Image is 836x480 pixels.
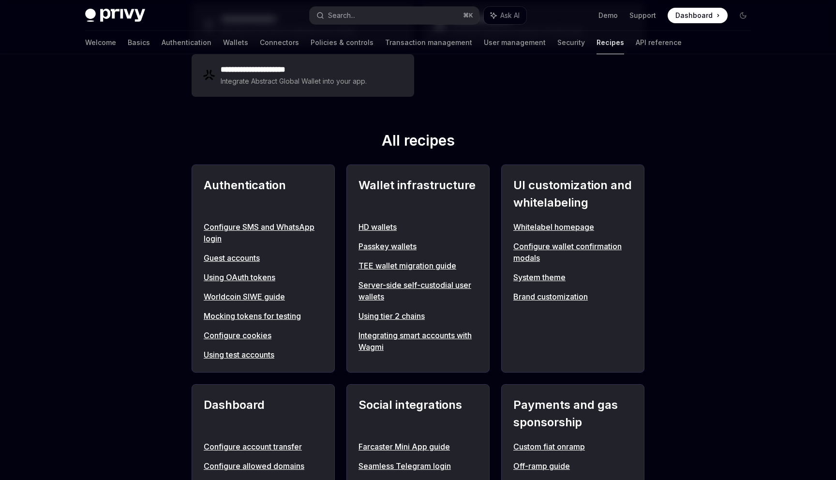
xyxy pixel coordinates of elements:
[500,11,520,20] span: Ask AI
[358,310,478,322] a: Using tier 2 chains
[204,396,323,431] h2: Dashboard
[385,31,472,54] a: Transaction management
[358,330,478,353] a: Integrating smart accounts with Wagmi
[463,12,473,19] span: ⌘ K
[598,11,618,20] a: Demo
[629,11,656,20] a: Support
[204,271,323,283] a: Using OAuth tokens
[484,7,526,24] button: Ask AI
[358,177,478,211] h2: Wallet infrastructure
[513,240,632,264] a: Configure wallet confirmation modals
[310,7,479,24] button: Search...⌘K
[358,441,478,452] a: Farcaster Mini App guide
[735,8,751,23] button: Toggle dark mode
[358,279,478,302] a: Server-side self-custodial user wallets
[668,8,728,23] a: Dashboard
[260,31,299,54] a: Connectors
[204,330,323,341] a: Configure cookies
[513,271,632,283] a: System theme
[204,460,323,472] a: Configure allowed domains
[557,31,585,54] a: Security
[85,31,116,54] a: Welcome
[204,441,323,452] a: Configure account transfer
[675,11,713,20] span: Dashboard
[358,260,478,271] a: TEE wallet migration guide
[513,221,632,233] a: Whitelabel homepage
[358,460,478,472] a: Seamless Telegram login
[204,221,323,244] a: Configure SMS and WhatsApp login
[128,31,150,54] a: Basics
[513,291,632,302] a: Brand customization
[597,31,624,54] a: Recipes
[204,310,323,322] a: Mocking tokens for testing
[204,349,323,360] a: Using test accounts
[204,252,323,264] a: Guest accounts
[223,31,248,54] a: Wallets
[358,240,478,252] a: Passkey wallets
[162,31,211,54] a: Authentication
[358,396,478,431] h2: Social integrations
[311,31,373,54] a: Policies & controls
[513,177,632,211] h2: UI customization and whitelabeling
[513,396,632,431] h2: Payments and gas sponsorship
[636,31,682,54] a: API reference
[192,132,644,153] h2: All recipes
[513,441,632,452] a: Custom fiat onramp
[204,291,323,302] a: Worldcoin SIWE guide
[513,460,632,472] a: Off-ramp guide
[358,221,478,233] a: HD wallets
[85,9,145,22] img: dark logo
[484,31,546,54] a: User management
[328,10,355,21] div: Search...
[221,75,368,87] div: Integrate Abstract Global Wallet into your app.
[204,177,323,211] h2: Authentication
